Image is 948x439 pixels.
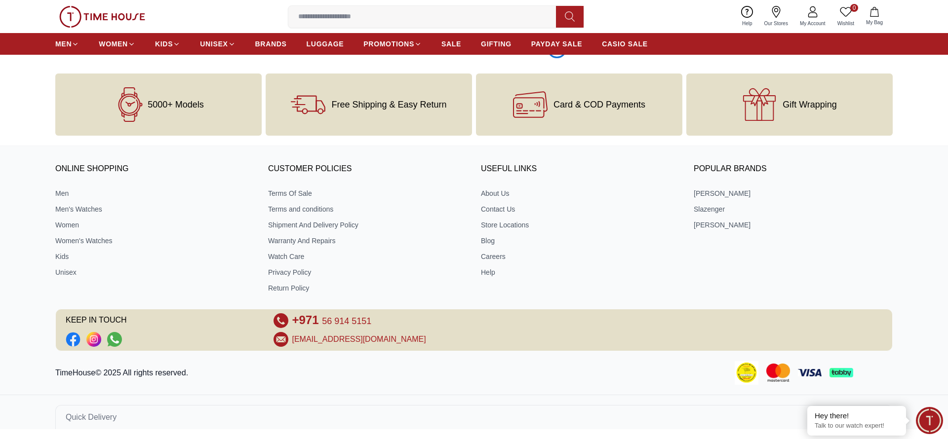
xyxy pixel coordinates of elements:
a: About Us [481,188,680,198]
span: 5000+ Models [148,100,204,110]
a: Social Link [107,332,122,347]
span: UNISEX [200,39,228,49]
a: Social Link [66,332,80,347]
span: My Account [796,20,829,27]
li: Facebook [66,332,80,347]
span: WOMEN [99,39,128,49]
a: BRANDS [255,35,287,53]
p: Talk to our watch expert! [815,422,899,430]
a: Blog [481,236,680,246]
span: 0 [850,4,858,12]
h3: Popular Brands [694,162,893,177]
a: Slazenger [694,204,893,214]
a: KIDS [155,35,180,53]
a: Watch Care [268,252,467,261]
a: UNISEX [200,35,235,53]
button: My Bag [860,5,889,28]
a: Warranty And Repairs [268,236,467,246]
a: WOMEN [99,35,135,53]
a: Social Link [86,332,101,347]
span: KIDS [155,39,173,49]
span: Help [738,20,756,27]
p: TimeHouse© 2025 All rights reserved. [55,367,192,379]
a: CASIO SALE [602,35,648,53]
div: Hey there! [815,411,899,421]
a: Help [481,267,680,277]
span: My Bag [862,19,887,26]
span: CASIO SALE [602,39,648,49]
a: [EMAIL_ADDRESS][DOMAIN_NAME] [292,333,426,345]
h3: USEFUL LINKS [481,162,680,177]
span: SALE [441,39,461,49]
img: ... [59,6,145,28]
span: Gift Wrapping [783,100,837,110]
div: Chat Widget [916,407,943,434]
span: Free Shipping & Easy Return [331,100,446,110]
img: Tamara Payment [861,369,885,377]
a: Women [55,220,254,230]
a: Return Policy [268,283,467,293]
span: PAYDAY SALE [531,39,582,49]
span: GIFTING [481,39,512,49]
span: 56 914 5151 [322,316,371,326]
a: Men's Watches [55,204,254,214]
span: MEN [55,39,72,49]
span: Wishlist [833,20,858,27]
a: 0Wishlist [831,4,860,29]
a: [PERSON_NAME] [694,220,893,230]
img: Consumer Payment [735,361,758,385]
a: MEN [55,35,79,53]
a: Contact Us [481,204,680,214]
span: PROMOTIONS [363,39,414,49]
a: Kids [55,252,254,261]
span: Our Stores [760,20,792,27]
a: Careers [481,252,680,261]
span: Quick Delivery [66,411,117,423]
span: KEEP IN TOUCH [66,313,260,328]
a: Our Stores [758,4,794,29]
a: Shipment And Delivery Policy [268,220,467,230]
a: Terms and conditions [268,204,467,214]
a: Store Locations [481,220,680,230]
a: PAYDAY SALE [531,35,582,53]
a: Privacy Policy [268,267,467,277]
a: +971 56 914 5151 [292,313,372,328]
a: LUGGAGE [307,35,344,53]
span: Card & COD Payments [553,100,645,110]
a: SALE [441,35,461,53]
h3: ONLINE SHOPPING [55,162,254,177]
a: Men [55,188,254,198]
span: LUGGAGE [307,39,344,49]
a: PROMOTIONS [363,35,422,53]
img: Tabby Payment [829,368,853,377]
a: [PERSON_NAME] [694,188,893,198]
span: BRANDS [255,39,287,49]
a: Terms Of Sale [268,188,467,198]
a: Help [736,4,758,29]
a: Women's Watches [55,236,254,246]
h3: CUSTOMER POLICIES [268,162,467,177]
a: Unisex [55,267,254,277]
img: Mastercard [766,364,790,382]
button: Quick Delivery [55,405,893,429]
img: Visa [798,369,822,376]
a: GIFTING [481,35,512,53]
